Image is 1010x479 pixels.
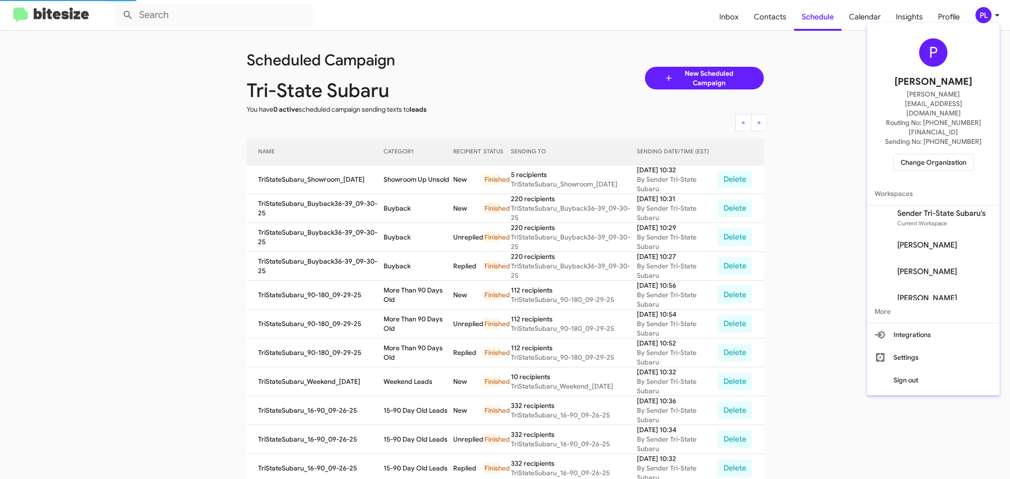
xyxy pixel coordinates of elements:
[867,369,1000,391] button: Sign out
[897,240,957,250] span: [PERSON_NAME]
[878,89,988,118] span: [PERSON_NAME][EMAIL_ADDRESS][DOMAIN_NAME]
[878,118,988,137] span: Routing No: [PHONE_NUMBER][FINANCIAL_ID]
[897,220,947,227] span: Current Workspace
[901,154,966,170] span: Change Organization
[897,209,986,218] span: Sender Tri-State Subaru's
[893,154,974,171] button: Change Organization
[894,74,972,89] span: [PERSON_NAME]
[867,346,1000,369] button: Settings
[867,182,1000,205] span: Workspaces
[919,38,947,67] div: P
[885,137,982,146] span: Sending No: [PHONE_NUMBER]
[867,323,1000,346] button: Integrations
[897,267,957,276] span: [PERSON_NAME]
[867,300,1000,323] span: More
[897,293,957,303] span: [PERSON_NAME]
